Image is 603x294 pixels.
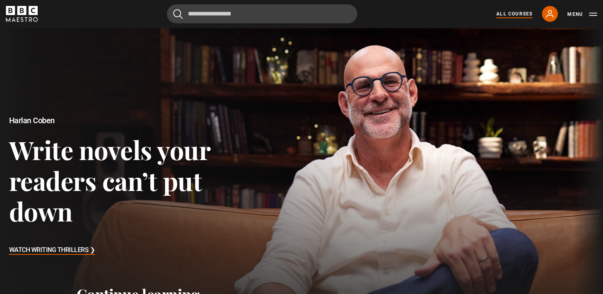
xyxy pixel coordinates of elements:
h3: Watch Writing Thrillers ❯ [9,244,95,256]
svg: BBC Maestro [6,6,38,22]
h2: Harlan Coben [9,116,241,125]
a: All Courses [496,10,532,17]
button: Toggle navigation [567,10,597,18]
button: Submit the search query [173,9,183,19]
h3: Write novels your readers can’t put down [9,134,241,226]
input: Search [167,4,357,23]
